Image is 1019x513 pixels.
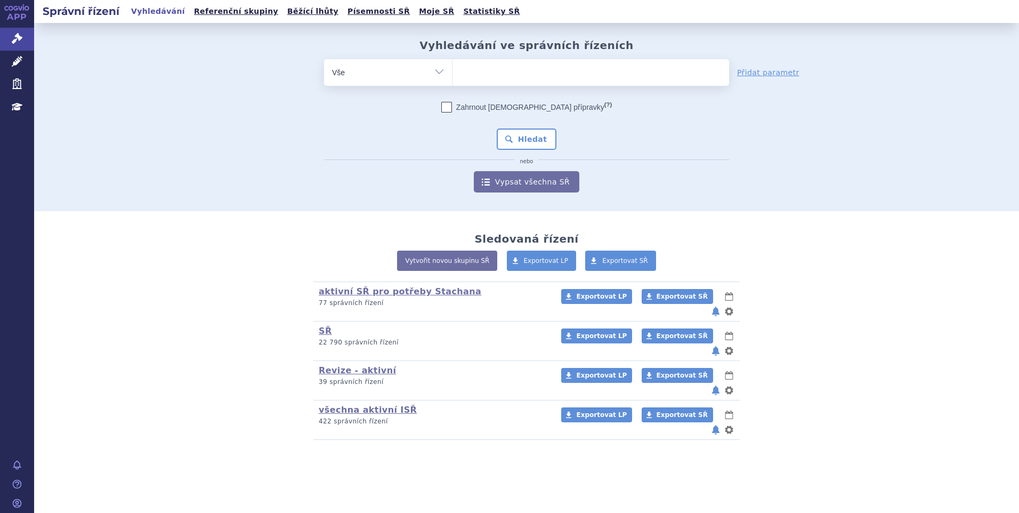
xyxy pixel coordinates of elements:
[576,411,627,419] span: Exportovat LP
[191,4,281,19] a: Referenční skupiny
[524,257,569,264] span: Exportovat LP
[737,67,799,78] a: Přidat parametr
[576,293,627,300] span: Exportovat LP
[497,129,557,150] button: Hledat
[710,384,721,397] button: notifikace
[724,344,734,357] button: nastavení
[319,338,547,347] p: 22 790 správních řízení
[561,407,632,422] a: Exportovat LP
[642,289,713,304] a: Exportovat SŘ
[724,305,734,318] button: nastavení
[460,4,523,19] a: Statistiky SŘ
[642,328,713,343] a: Exportovat SŘ
[724,290,734,303] button: lhůty
[710,344,721,357] button: notifikace
[319,378,547,387] p: 39 správních řízení
[724,369,734,382] button: lhůty
[561,328,632,343] a: Exportovat LP
[419,39,634,52] h2: Vyhledávání ve správních řízeních
[319,417,547,426] p: 422 správních řízení
[561,368,632,383] a: Exportovat LP
[128,4,188,19] a: Vyhledávání
[604,101,612,108] abbr: (?)
[724,384,734,397] button: nastavení
[441,102,612,113] label: Zahrnout [DEMOGRAPHIC_DATA] přípravky
[576,372,627,379] span: Exportovat LP
[642,368,713,383] a: Exportovat SŘ
[561,289,632,304] a: Exportovat LP
[344,4,413,19] a: Písemnosti SŘ
[284,4,342,19] a: Běžící lhůty
[474,233,578,245] h2: Sledovaná řízení
[724,408,734,421] button: lhůty
[507,251,577,271] a: Exportovat LP
[474,171,579,193] a: Vypsat všechna SŘ
[724,330,734,342] button: lhůty
[576,332,627,340] span: Exportovat LP
[657,372,708,379] span: Exportovat SŘ
[319,299,547,308] p: 77 správních řízení
[657,411,708,419] span: Exportovat SŘ
[657,332,708,340] span: Exportovat SŘ
[319,326,332,336] a: SŘ
[397,251,497,271] a: Vytvořit novou skupinu SŘ
[642,407,713,422] a: Exportovat SŘ
[319,405,417,415] a: všechna aktivní ISŘ
[416,4,457,19] a: Moje SŘ
[515,158,539,165] i: nebo
[319,365,396,375] a: Revize - aktivní
[602,257,648,264] span: Exportovat SŘ
[319,286,481,296] a: aktivní SŘ pro potřeby Stachana
[585,251,656,271] a: Exportovat SŘ
[34,4,128,19] h2: Správní řízení
[657,293,708,300] span: Exportovat SŘ
[724,423,734,436] button: nastavení
[710,305,721,318] button: notifikace
[710,423,721,436] button: notifikace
